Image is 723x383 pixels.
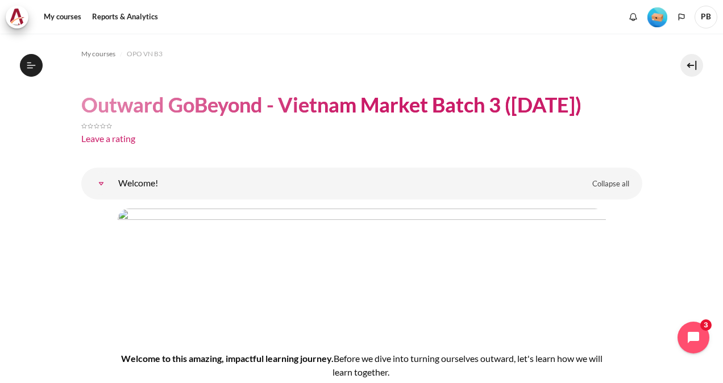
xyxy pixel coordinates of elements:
span: Collapse all [592,178,629,190]
img: Level #1 [647,7,667,27]
a: Leave a rating [81,133,135,144]
nav: Navigation bar [81,45,642,63]
div: Level #1 [647,6,667,27]
span: PB [695,6,717,28]
a: Architeck Architeck [6,6,34,28]
span: efore we dive into turning ourselves outward, let's learn how we will learn together. [333,353,602,377]
a: OPO VN B3 [127,47,163,61]
a: My courses [81,47,115,61]
a: Reports & Analytics [88,6,162,28]
h4: Welcome to this amazing, impactful learning journey. [118,352,606,379]
a: User menu [695,6,717,28]
button: Languages [673,9,690,26]
span: B [334,353,339,364]
a: Welcome! [90,172,113,195]
img: Architeck [9,9,25,26]
h1: Outward GoBeyond - Vietnam Market Batch 3 ([DATE]) [81,91,581,118]
a: My courses [40,6,85,28]
span: My courses [81,49,115,59]
a: Collapse all [584,174,638,194]
span: OPO VN B3 [127,49,163,59]
a: Level #1 [643,6,672,27]
div: Show notification window with no new notifications [625,9,642,26]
